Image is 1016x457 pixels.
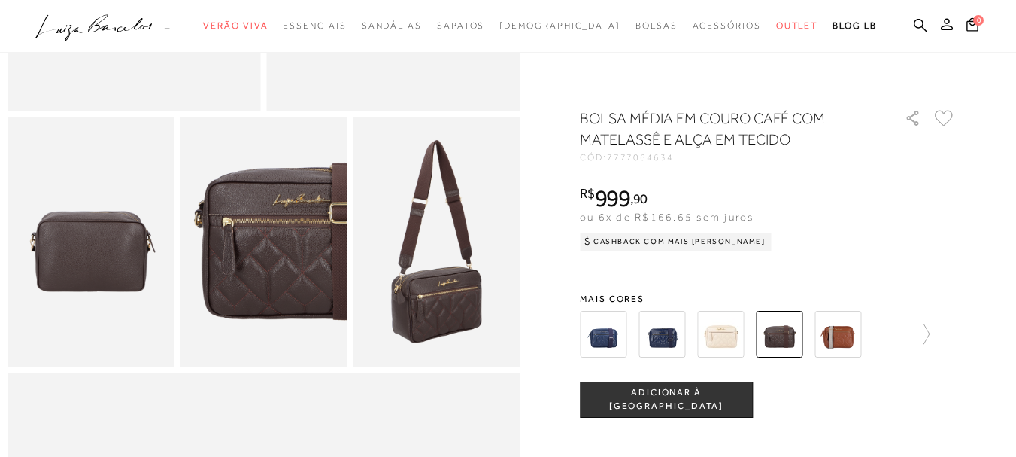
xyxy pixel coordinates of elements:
[283,12,346,40] a: categoryNavScreenReaderText
[580,294,956,303] span: Mais cores
[833,20,876,31] span: BLOG LB
[635,12,678,40] a: categoryNavScreenReaderText
[580,311,626,358] img: BOLSA MÉDIA EM COURO AZUL ATLÂNTICO COM MATELASSÊ E ALÇA EM TECIDO
[437,12,484,40] a: categoryNavScreenReaderText
[499,12,620,40] a: noSubCategoriesText
[962,17,983,37] button: 0
[693,20,761,31] span: Acessórios
[580,108,862,150] h1: BOLSA MÉDIA EM COURO CAFÉ COM MATELASSÊ E ALÇA EM TECIDO
[693,12,761,40] a: categoryNavScreenReaderText
[633,190,648,206] span: 90
[776,12,818,40] a: categoryNavScreenReaderText
[203,20,268,31] span: Verão Viva
[638,311,685,358] img: BOLSA MÉDIA EM COURO AZUL NAVAL COM MATELASSÊ E ALÇA EM TECIDO
[580,233,772,251] div: Cashback com Mais [PERSON_NAME]
[8,117,174,367] img: image
[437,20,484,31] span: Sapatos
[635,20,678,31] span: Bolsas
[607,152,674,163] span: 7777064634
[973,15,984,26] span: 0
[833,12,876,40] a: BLOG LB
[362,12,422,40] a: categoryNavScreenReaderText
[630,192,648,206] i: ,
[756,311,802,358] img: BOLSA MÉDIA EM COURO CAFÉ COM MATELASSÊ E ALÇA EM TECIDO
[203,12,268,40] a: categoryNavScreenReaderText
[814,311,861,358] img: BOLSA MÉDIA EM COURO CARAMELO COM MATELASSÊ E ALÇA EM TECIDO
[362,20,422,31] span: Sandálias
[580,153,881,162] div: CÓD:
[180,117,347,367] img: image
[776,20,818,31] span: Outlet
[580,187,595,200] i: R$
[581,386,752,413] span: ADICIONAR À [GEOGRAPHIC_DATA]
[353,117,520,367] img: image
[595,184,630,212] span: 999
[499,20,620,31] span: [DEMOGRAPHIC_DATA]
[283,20,346,31] span: Essenciais
[697,311,744,358] img: BOLSA MÉDIA EM COURO BEGE NATA COM MATELASSÊ E ALÇA EM TECIDO
[580,382,753,418] button: ADICIONAR À [GEOGRAPHIC_DATA]
[580,211,754,223] span: ou 6x de R$166,65 sem juros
